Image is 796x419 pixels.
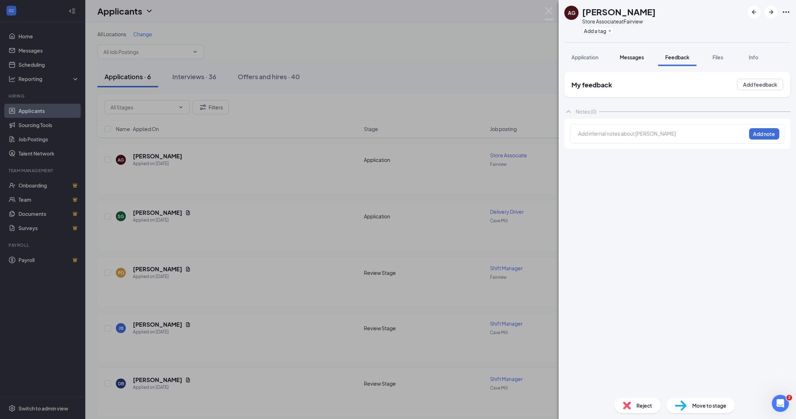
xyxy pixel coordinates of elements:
button: Add note [749,128,779,140]
span: Feedback [665,54,689,60]
iframe: Intercom live chat [772,395,789,412]
div: Notes (0) [576,108,596,115]
span: Messages [620,54,644,60]
svg: Plus [608,29,612,33]
span: Files [712,54,723,60]
span: 2 [786,395,792,401]
div: AG [568,9,575,16]
button: ArrowRight [765,6,778,18]
span: Info [749,54,758,60]
button: ArrowLeftNew [748,6,760,18]
span: Application [571,54,598,60]
button: PlusAdd a tag [582,27,614,34]
svg: ArrowRight [767,8,775,16]
svg: ArrowLeftNew [750,8,758,16]
button: Add feedback [737,79,783,90]
h1: [PERSON_NAME] [582,6,656,18]
h2: My feedback [571,80,612,89]
span: Reject [636,402,652,409]
svg: ChevronUp [564,107,573,116]
svg: Ellipses [782,8,790,16]
div: Store Associate at Fairview [582,18,656,25]
span: Move to stage [692,402,726,409]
